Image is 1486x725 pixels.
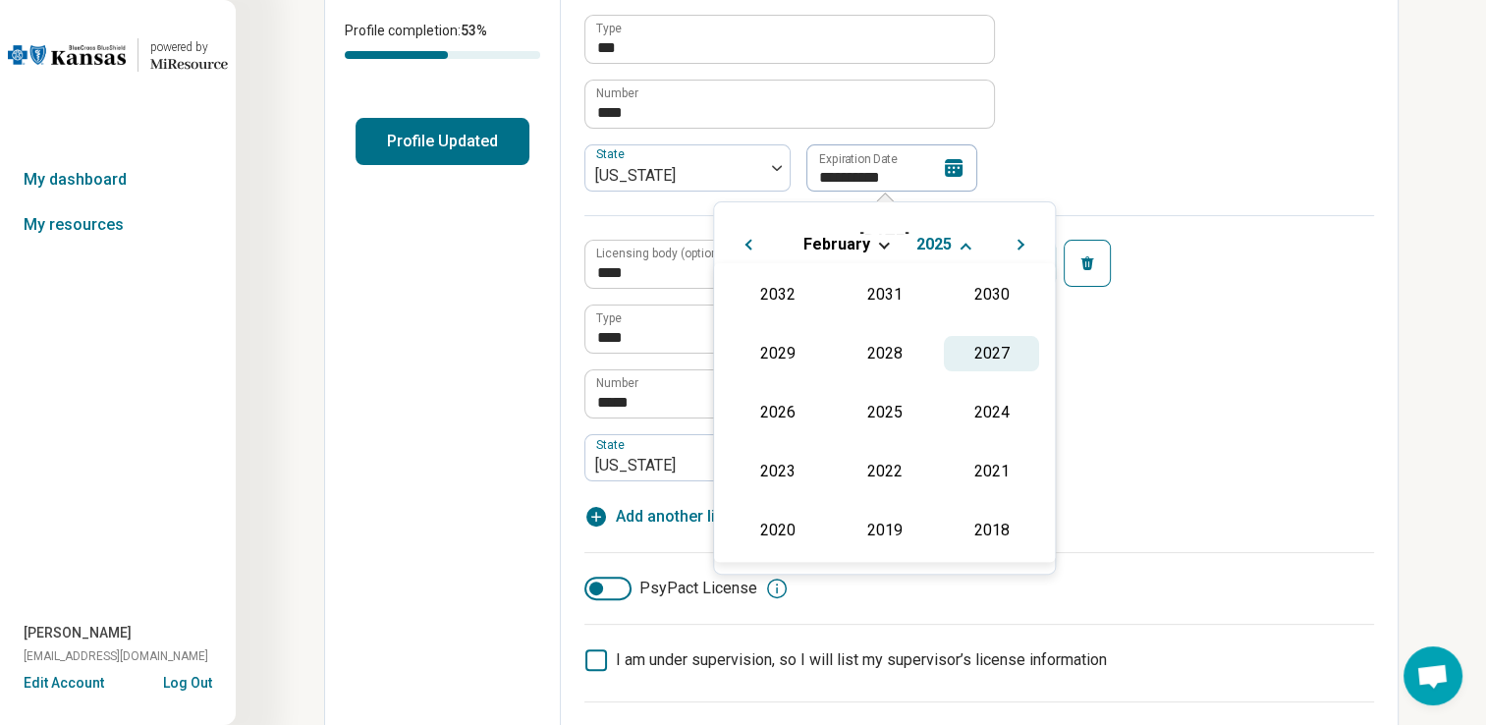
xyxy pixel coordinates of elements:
img: Blue Cross Blue Shield Kansas [8,31,126,79]
button: 2025 [915,234,953,254]
div: 2026 [730,395,825,430]
label: Number [596,87,638,99]
span: 53 % [461,23,487,38]
div: Choose Date [713,201,1056,575]
div: 2032 [730,277,825,312]
div: powered by [150,38,228,56]
div: 2027 [944,336,1039,371]
span: Add another license [616,505,759,529]
button: Next Month [1008,226,1039,257]
input: credential.licenses.1.name [585,306,994,353]
button: Log Out [163,673,212,689]
div: Open chat [1403,646,1462,705]
button: Previous Month [730,226,761,257]
div: 2023 [730,454,825,489]
label: Licensing body (optional) [596,248,732,259]
label: State [596,148,629,162]
div: 2021 [944,454,1039,489]
span: [PERSON_NAME] [24,623,132,643]
label: Type [596,23,622,34]
div: 2025 [837,395,932,430]
label: PsyPact License [584,577,757,600]
div: 2030 [944,277,1039,312]
label: Number [596,377,638,389]
div: 2020 [730,513,825,548]
div: Profile completion [345,51,540,59]
div: 2031 [837,277,932,312]
input: credential.licenses.0.name [585,16,994,63]
div: Profile completion: [325,9,560,71]
div: 2028 [837,336,932,371]
label: State [596,438,629,452]
button: Edit Account [24,673,104,694]
label: Type [596,312,622,324]
div: 2024 [944,395,1039,430]
div: 2019 [837,513,932,548]
button: Add another license [584,505,759,529]
div: 2022 [837,454,932,489]
span: 2025 [916,235,952,253]
span: I am under supervision, so I will list my supervisor’s license information [616,650,1107,669]
button: February [802,234,871,254]
div: 2018 [944,513,1039,548]
h2: [DATE] [730,226,1039,254]
div: 2029 [730,336,825,371]
a: Blue Cross Blue Shield Kansaspowered by [8,31,228,79]
span: [EMAIL_ADDRESS][DOMAIN_NAME] [24,647,208,665]
button: Profile Updated [356,118,529,165]
span: February [803,235,870,253]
